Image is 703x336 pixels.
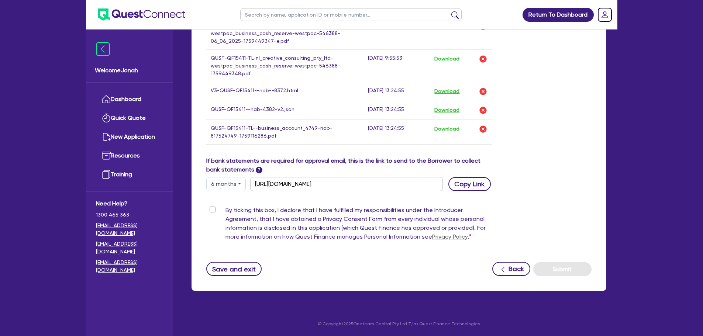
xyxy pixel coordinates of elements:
[96,222,163,237] a: [EMAIL_ADDRESS][DOMAIN_NAME]
[479,55,487,63] img: delete-icon
[206,82,364,101] td: V3-QUSF-QF15411--nab--8372.html
[479,106,487,115] img: delete-icon
[492,262,530,276] button: Back
[206,49,364,82] td: QUST-QF15411-TL-nl_creative_consulting_pty_ltd-westpac_business_cash_reserve-westpac-546388-17594...
[102,114,111,122] img: quick-quote
[186,321,611,327] p: © Copyright 2025 Oneteam Capital Pty Ltd T/as Quest Finance Technologies
[479,87,487,96] img: delete-icon
[96,42,110,56] img: icon-menu-close
[102,151,111,160] img: resources
[96,146,163,165] a: Resources
[363,82,430,101] td: [DATE] 13:24:55
[96,165,163,184] a: Training
[363,101,430,119] td: [DATE] 13:24:55
[96,211,163,219] span: 1300 465 363
[434,54,460,64] button: Download
[96,259,163,274] a: [EMAIL_ADDRESS][DOMAIN_NAME]
[240,8,462,21] input: Search by name, application ID or mobile number...
[102,132,111,141] img: new-application
[523,8,594,22] a: Return To Dashboard
[479,125,487,134] img: delete-icon
[434,124,460,134] button: Download
[96,199,163,208] span: Need Help?
[595,5,614,24] a: Dropdown toggle
[206,101,364,119] td: QUSF-QF15411--nab-4382-v2.json
[434,105,460,115] button: Download
[448,177,491,191] button: Copy Link
[96,90,163,109] a: Dashboard
[102,170,111,179] img: training
[206,177,246,191] button: Dropdown toggle
[96,128,163,146] a: New Application
[432,233,468,240] a: Privacy Policy
[98,8,185,21] img: quest-connect-logo-blue
[206,17,364,49] td: QUST-QF15411-nl_creative_consulting_pty_ltd-westpac_business_cash_reserve-westpac-546388-06_06_20...
[225,206,493,244] label: By ticking this box, I declare that I have fulfilled my responsibilities under the Introducer Agr...
[256,167,262,173] span: ?
[363,119,430,144] td: [DATE] 13:24:55
[95,66,164,75] span: Welcome Jonah
[434,87,460,96] button: Download
[96,240,163,256] a: [EMAIL_ADDRESS][DOMAIN_NAME]
[363,49,430,82] td: [DATE] 9:55:53
[206,156,493,174] label: If bank statements are required for approval email, this is the link to send to the Borrower to c...
[206,262,262,276] button: Save and exit
[363,17,430,49] td: [DATE] 9:55:53
[96,109,163,128] a: Quick Quote
[206,119,364,144] td: QUSF-QF15411-TL--business_account_4749-nab-817524749-1759116286.pdf
[533,262,592,276] button: Submit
